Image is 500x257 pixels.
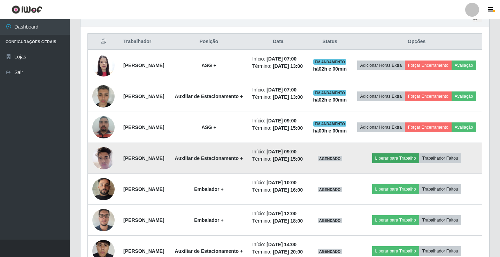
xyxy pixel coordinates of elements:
[308,34,351,50] th: Status
[273,187,303,193] time: [DATE] 16:00
[273,249,303,255] time: [DATE] 20:00
[201,125,216,130] strong: ASG +
[252,241,304,248] li: Início:
[452,61,476,70] button: Avaliação
[405,122,452,132] button: Forçar Encerramento
[252,179,304,186] li: Início:
[313,97,347,103] strong: há 02 h e 00 min
[372,184,419,194] button: Liberar para Trabalho
[267,56,297,62] time: [DATE] 07:00
[267,118,297,123] time: [DATE] 09:00
[313,59,346,65] span: EM ANDAMENTO
[318,218,342,223] span: AGENDADO
[175,94,243,99] strong: Auxiliar de Estacionamento +
[123,217,164,223] strong: [PERSON_NAME]
[252,117,304,125] li: Início:
[252,155,304,163] li: Término:
[194,186,223,192] strong: Embalador +
[419,153,461,163] button: Trabalhador Faltou
[123,248,164,254] strong: [PERSON_NAME]
[313,128,347,134] strong: há 00 h e 00 min
[273,156,303,162] time: [DATE] 15:00
[313,121,346,127] span: EM ANDAMENTO
[11,5,43,14] img: CoreUI Logo
[92,50,115,80] img: 1732967695446.jpeg
[372,153,419,163] button: Liberar para Trabalho
[175,248,243,254] strong: Auxiliar de Estacionamento +
[351,34,482,50] th: Opções
[194,217,223,223] strong: Embalador +
[252,210,304,217] li: Início:
[313,66,347,72] strong: há 02 h e 00 min
[267,242,297,247] time: [DATE] 14:00
[273,218,303,224] time: [DATE] 18:00
[452,91,476,101] button: Avaliação
[357,91,405,101] button: Adicionar Horas Extra
[170,34,248,50] th: Posição
[252,217,304,225] li: Término:
[92,143,115,173] img: 1725546046209.jpeg
[252,63,304,70] li: Término:
[267,180,297,185] time: [DATE] 10:00
[175,155,243,161] strong: Auxiliar de Estacionamento +
[92,81,115,111] img: 1753187317343.jpeg
[123,125,164,130] strong: [PERSON_NAME]
[123,63,164,68] strong: [PERSON_NAME]
[318,187,342,192] span: AGENDADO
[252,94,304,101] li: Término:
[123,155,164,161] strong: [PERSON_NAME]
[372,215,419,225] button: Liberar para Trabalho
[267,211,297,216] time: [DATE] 12:00
[273,63,303,69] time: [DATE] 13:00
[405,91,452,101] button: Forçar Encerramento
[419,215,461,225] button: Trabalhador Faltou
[248,34,308,50] th: Data
[313,90,346,96] span: EM ANDAMENTO
[119,34,170,50] th: Trabalhador
[267,87,297,93] time: [DATE] 07:00
[419,246,461,256] button: Trabalhador Faltou
[252,186,304,194] li: Término:
[92,169,115,209] img: 1732360371404.jpeg
[123,94,164,99] strong: [PERSON_NAME]
[252,86,304,94] li: Início:
[201,63,216,68] strong: ASG +
[357,122,405,132] button: Adicionar Horas Extra
[405,61,452,70] button: Forçar Encerramento
[92,112,115,142] img: 1686264689334.jpeg
[273,125,303,131] time: [DATE] 15:00
[252,248,304,256] li: Término:
[252,148,304,155] li: Início:
[267,149,297,154] time: [DATE] 09:00
[252,55,304,63] li: Início:
[318,249,342,254] span: AGENDADO
[357,61,405,70] button: Adicionar Horas Extra
[92,205,115,235] img: 1740418670523.jpeg
[419,184,461,194] button: Trabalhador Faltou
[252,125,304,132] li: Término:
[372,246,419,256] button: Liberar para Trabalho
[452,122,476,132] button: Avaliação
[273,94,303,100] time: [DATE] 13:00
[123,186,164,192] strong: [PERSON_NAME]
[318,156,342,161] span: AGENDADO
